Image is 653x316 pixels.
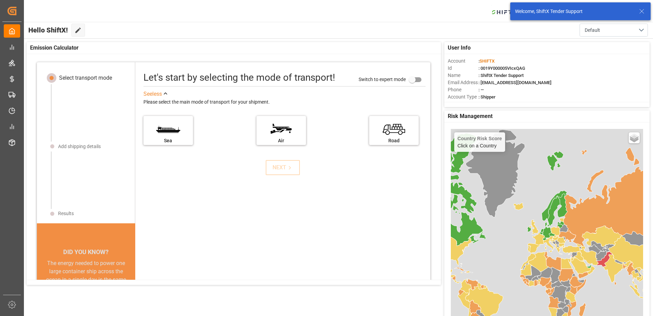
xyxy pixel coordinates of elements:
div: Click on a Country [458,136,502,148]
span: Account Type [448,93,478,101]
span: Name [448,72,478,79]
span: Risk Management [448,112,492,120]
span: Account [448,57,478,65]
img: Bildschirmfoto%202024-11-13%20um%2009.31.44.png_1731487080.png [491,5,526,17]
span: : 0019Y000005VIcxQAG [478,66,525,71]
div: Sea [147,137,190,144]
span: User Info [448,44,471,52]
div: Select transport mode [59,74,112,82]
span: Default [585,27,600,34]
span: : — [478,87,484,92]
div: See less [143,90,162,98]
h4: Country Risk Score [458,136,502,141]
span: : ShiftX Tender Support [478,73,524,78]
span: Phone [448,86,478,93]
div: The energy needed to power one large container ship across the ocean in a single day is the same ... [45,259,127,308]
span: SHIFTX [480,58,495,64]
div: Add shipping details [58,143,101,150]
span: : [EMAIL_ADDRESS][DOMAIN_NAME] [478,80,552,85]
div: DID YOU KNOW? [37,245,135,259]
span: Hello ShiftX! [28,24,68,37]
div: Road [373,137,415,144]
span: : [478,58,495,64]
a: Layers [629,132,640,143]
span: : Shipper [478,94,496,100]
span: Email Address [448,79,478,86]
button: open menu [580,24,648,37]
span: Emission Calculator [30,44,79,52]
div: Air [260,137,303,144]
button: NEXT [266,160,300,175]
div: Results [58,210,74,217]
span: Switch to expert mode [359,76,406,82]
div: Please select the main mode of transport for your shipment. [143,98,426,106]
div: Welcome, ShiftX Tender Support [515,8,633,15]
span: Id [448,65,478,72]
div: NEXT [273,163,293,172]
div: Let's start by selecting the mode of transport! [143,70,335,85]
